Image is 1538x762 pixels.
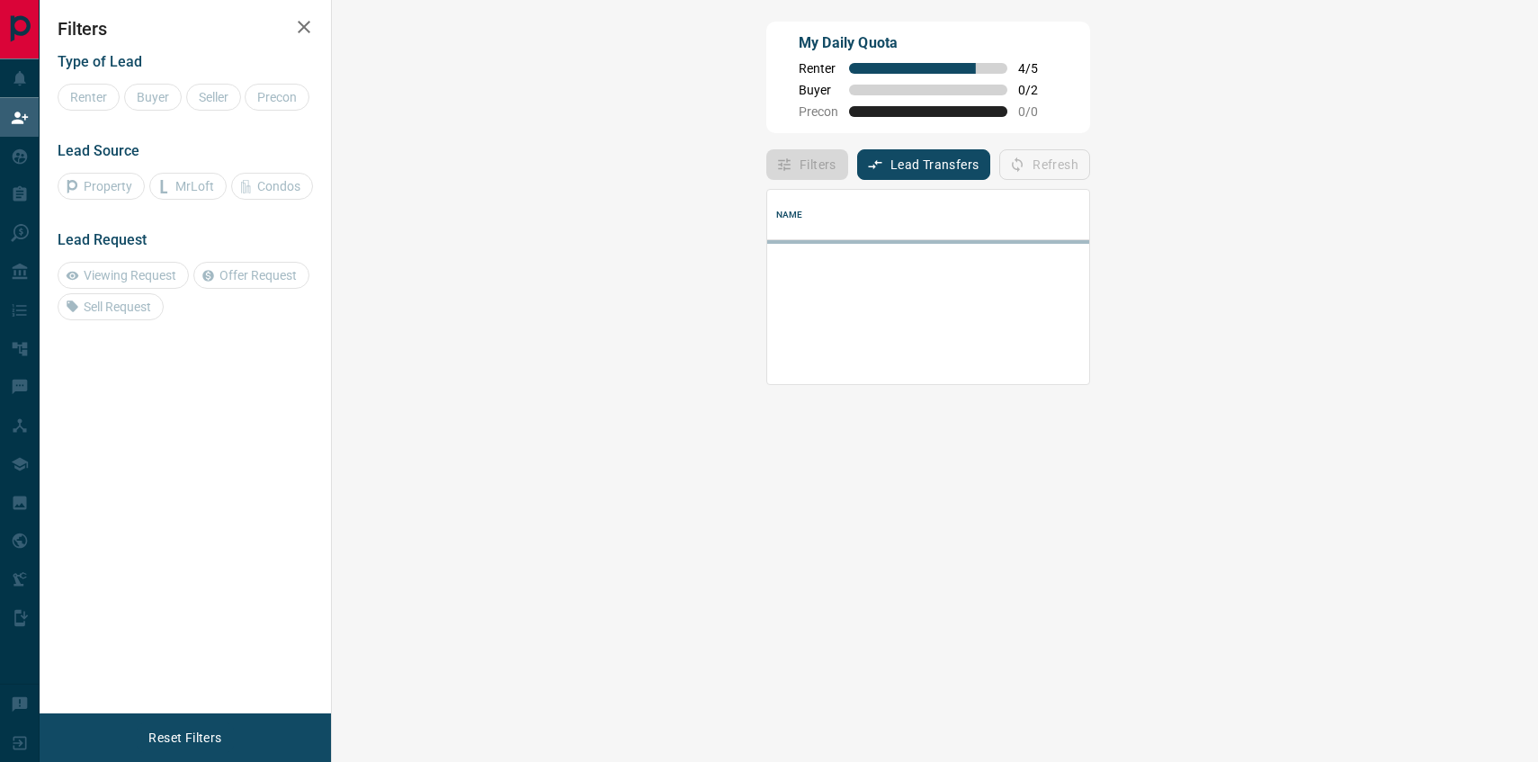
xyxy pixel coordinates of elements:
[58,231,147,248] span: Lead Request
[799,104,838,119] span: Precon
[1018,104,1058,119] span: 0 / 0
[1018,83,1058,97] span: 0 / 2
[767,190,1224,240] div: Name
[58,142,139,159] span: Lead Source
[58,18,313,40] h2: Filters
[799,61,838,76] span: Renter
[799,83,838,97] span: Buyer
[1018,61,1058,76] span: 4 / 5
[58,53,142,70] span: Type of Lead
[776,190,803,240] div: Name
[137,722,233,753] button: Reset Filters
[799,32,1058,54] p: My Daily Quota
[857,149,991,180] button: Lead Transfers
